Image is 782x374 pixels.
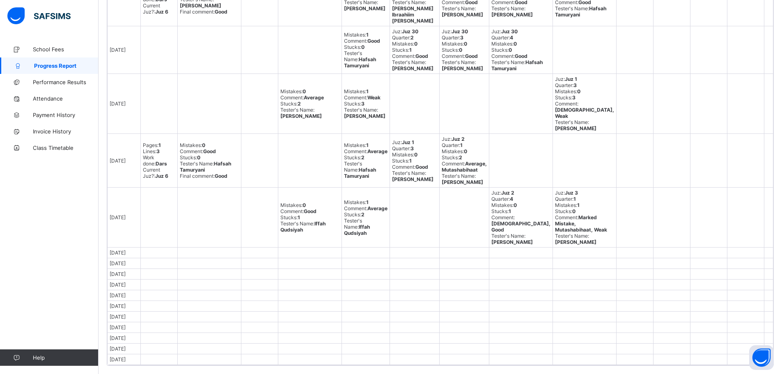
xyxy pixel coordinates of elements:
[509,47,512,53] b: 0
[344,199,369,205] span: Mistakes :
[442,11,483,18] b: [PERSON_NAME]
[442,179,483,185] b: [PERSON_NAME]
[555,101,614,119] span: Comment :
[344,94,381,101] span: Comment :
[555,196,576,202] span: Quarter :
[33,46,99,53] span: School Fees
[460,142,463,148] b: 1
[414,151,417,158] b: 0
[203,148,216,154] b: Good
[361,101,365,107] b: 3
[392,139,414,145] span: Juz :
[555,125,596,131] b: [PERSON_NAME]
[555,202,580,208] span: Mistakes :
[280,101,301,107] span: Stucks :
[555,214,607,233] span: Comment :
[344,161,376,179] span: Tester's Name :
[143,142,161,154] span: Pages: Lines:
[143,2,168,15] span: Current Juz? :
[110,47,126,53] span: [DATE]
[555,5,606,18] b: Hafsah Tamuryani
[573,82,577,88] b: 3
[110,346,126,352] span: [DATE]
[509,208,511,214] b: 1
[402,139,414,145] b: Juz 1
[110,101,126,107] span: [DATE]
[465,53,478,59] b: Good
[555,214,607,233] b: Marked Mistake, Mutashabihaat, Weak
[110,214,126,220] span: [DATE]
[510,34,513,41] b: 4
[367,148,388,154] b: Average
[491,214,550,233] span: Comment :
[110,282,126,288] span: [DATE]
[392,65,433,71] b: [PERSON_NAME]
[344,107,385,119] span: Tester's Name :
[280,202,306,208] span: Mistakes :
[180,2,221,9] b: [PERSON_NAME]
[344,205,388,211] span: Comment :
[491,233,533,245] span: Tester's Name :
[491,190,514,196] span: Juz :
[442,142,463,148] span: Quarter :
[344,5,385,11] b: [PERSON_NAME]
[298,214,300,220] b: 1
[344,56,376,69] b: Hafsah Tamuryani
[33,79,99,85] span: Performance Results
[510,196,513,202] b: 4
[555,76,577,82] span: Juz :
[555,208,576,214] span: Stucks :
[392,28,418,34] span: Juz :
[344,32,369,38] span: Mistakes :
[366,32,369,38] b: 1
[392,151,417,158] span: Mistakes :
[156,161,167,167] b: Dars
[573,196,576,202] b: 1
[414,41,417,47] b: 0
[392,34,414,41] span: Quarter :
[491,239,533,245] b: [PERSON_NAME]
[491,34,513,41] span: Quarter :
[491,53,527,59] span: Comment :
[464,41,467,47] b: 0
[515,53,527,59] b: Good
[180,154,200,161] span: Stucks :
[442,47,462,53] span: Stucks :
[158,142,161,148] b: 1
[491,41,517,47] span: Mistakes :
[392,41,417,47] span: Mistakes :
[452,28,468,34] b: Juz 30
[442,59,483,71] span: Tester's Name :
[491,5,533,18] span: Tester's Name :
[565,76,577,82] b: Juz 1
[344,224,370,236] b: Iffah Qudsiyah
[180,161,231,173] b: Hafsah Tamuryani
[34,62,99,69] span: Progress Report
[202,142,205,148] b: 0
[392,145,414,151] span: Quarter :
[442,5,483,18] span: Tester's Name :
[392,170,433,182] span: Tester's Name :
[555,239,596,245] b: [PERSON_NAME]
[402,28,418,34] b: Juz 30
[555,88,580,94] span: Mistakes :
[514,202,517,208] b: 0
[572,208,576,214] b: 0
[442,161,487,173] b: Average, Mutashabihaat
[442,41,467,47] span: Mistakes :
[361,154,365,161] b: 2
[156,148,160,154] b: 3
[344,211,365,218] span: Stucks :
[33,145,99,151] span: Class Timetable
[110,158,126,164] span: [DATE]
[367,94,381,101] b: Weak
[303,88,306,94] b: 0
[392,47,412,53] span: Stucks :
[280,113,322,119] b: [PERSON_NAME]
[442,34,463,41] span: Quarter :
[442,161,487,173] span: Comment :
[180,173,227,179] span: Final comment :
[464,148,467,154] b: 0
[180,142,205,148] span: Mistakes :
[344,101,365,107] span: Stucks :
